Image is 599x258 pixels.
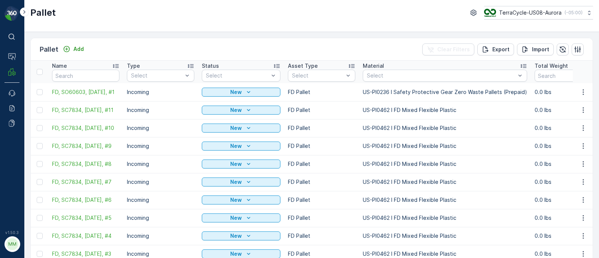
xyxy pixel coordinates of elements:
[288,62,318,70] p: Asset Type
[52,160,119,168] span: FD, SC7834, [DATE], #8
[52,214,119,222] a: FD, SC7834, 9/19/25, #5
[367,72,516,79] p: Select
[127,250,194,258] p: Incoming
[202,106,280,115] button: New
[230,88,242,96] p: New
[363,196,527,204] p: US-PI0462 I FD Mixed Flexible Plastic
[52,142,119,150] a: FD, SC7834, 9/19/25, #9
[4,6,19,21] img: logo
[127,88,194,96] p: Incoming
[288,232,355,240] p: FD Pallet
[535,62,568,70] p: Total Weight
[202,177,280,186] button: New
[363,88,527,96] p: US-PI0236 I Safety Protective Gear Zero Waste Pallets (Prepaid)
[52,160,119,168] a: FD, SC7834, 9/19/25, #8
[363,250,527,258] p: US-PI0462 I FD Mixed Flexible Plastic
[52,70,119,82] input: Search
[127,106,194,114] p: Incoming
[127,214,194,222] p: Incoming
[492,46,510,53] p: Export
[52,88,119,96] span: FD, SO60603, [DATE], #1
[206,72,269,79] p: Select
[363,232,527,240] p: US-PI0462 I FD Mixed Flexible Plastic
[484,6,593,19] button: TerraCycle-US08-Aurora(-05:00)
[230,106,242,114] p: New
[230,124,242,132] p: New
[230,232,242,240] p: New
[288,178,355,186] p: FD Pallet
[52,62,67,70] p: Name
[37,251,43,257] div: Toggle Row Selected
[127,178,194,186] p: Incoming
[363,142,527,150] p: US-PI0462 I FD Mixed Flexible Plastic
[37,161,43,167] div: Toggle Row Selected
[288,106,355,114] p: FD Pallet
[37,89,43,95] div: Toggle Row Selected
[30,7,56,19] p: Pallet
[288,124,355,132] p: FD Pallet
[52,250,119,258] span: FD, SC7834, [DATE], #3
[202,195,280,204] button: New
[202,142,280,151] button: New
[363,62,384,70] p: Material
[230,196,242,204] p: New
[37,197,43,203] div: Toggle Row Selected
[288,88,355,96] p: FD Pallet
[127,232,194,240] p: Incoming
[127,142,194,150] p: Incoming
[230,250,242,258] p: New
[477,43,514,55] button: Export
[363,214,527,222] p: US-PI0462 I FD Mixed Flexible Plastic
[52,232,119,240] a: FD, SC7834, 9/19/25, #4
[363,124,527,132] p: US-PI0462 I FD Mixed Flexible Plastic
[288,250,355,258] p: FD Pallet
[437,46,470,53] p: Clear Filters
[517,43,554,55] button: Import
[363,106,527,114] p: US-PI0462 I FD Mixed Flexible Plastic
[52,250,119,258] a: FD, SC7834, 9/19/25, #3
[202,213,280,222] button: New
[37,233,43,239] div: Toggle Row Selected
[292,72,344,79] p: Select
[52,214,119,222] span: FD, SC7834, [DATE], #5
[230,178,242,186] p: New
[4,230,19,235] span: v 1.50.3
[202,88,280,97] button: New
[52,196,119,204] span: FD, SC7834, [DATE], #6
[484,9,496,17] img: image_ci7OI47.png
[565,10,583,16] p: ( -05:00 )
[127,62,140,70] p: Type
[4,236,19,252] button: MM
[6,238,18,250] div: MM
[37,143,43,149] div: Toggle Row Selected
[52,124,119,132] span: FD, SC7834, [DATE], #10
[73,45,84,53] p: Add
[288,196,355,204] p: FD Pallet
[230,214,242,222] p: New
[230,160,242,168] p: New
[422,43,474,55] button: Clear Filters
[37,107,43,113] div: Toggle Row Selected
[37,179,43,185] div: Toggle Row Selected
[131,72,183,79] p: Select
[52,196,119,204] a: FD, SC7834, 9/19/25, #6
[202,62,219,70] p: Status
[127,160,194,168] p: Incoming
[52,142,119,150] span: FD, SC7834, [DATE], #9
[288,214,355,222] p: FD Pallet
[202,160,280,169] button: New
[52,106,119,114] span: FD, SC7834, [DATE], #11
[52,232,119,240] span: FD, SC7834, [DATE], #4
[37,125,43,131] div: Toggle Row Selected
[288,142,355,150] p: FD Pallet
[230,142,242,150] p: New
[52,178,119,186] a: FD, SC7834, 9/19/25, #7
[60,45,87,54] button: Add
[127,124,194,132] p: Incoming
[499,9,562,16] p: TerraCycle-US08-Aurora
[532,46,549,53] p: Import
[363,178,527,186] p: US-PI0462 I FD Mixed Flexible Plastic
[52,124,119,132] a: FD, SC7834, 9/19/25, #10
[52,88,119,96] a: FD, SO60603, 09/25/25, #1
[37,215,43,221] div: Toggle Row Selected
